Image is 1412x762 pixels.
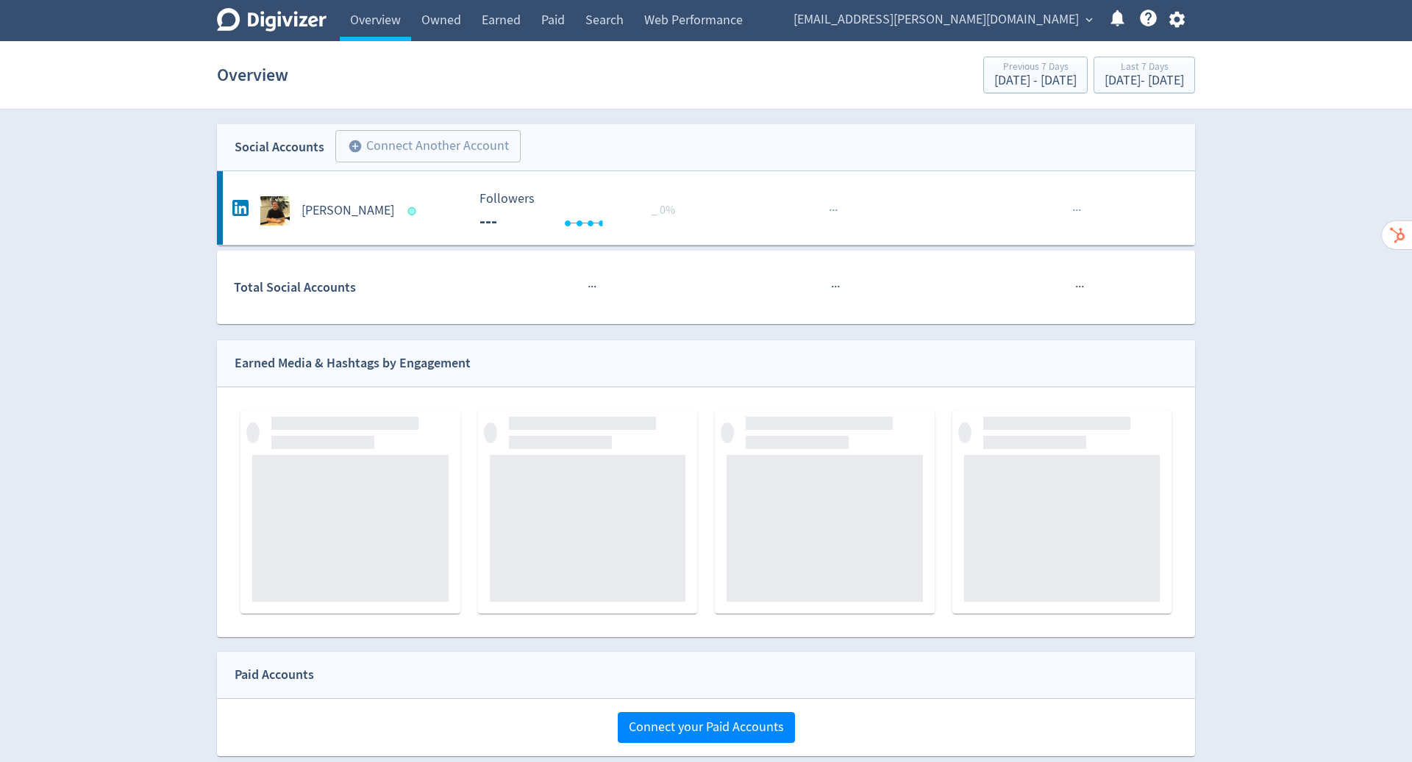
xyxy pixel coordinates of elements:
[335,130,521,162] button: Connect Another Account
[408,207,421,215] span: Data last synced: 3 Oct 2025, 2:01am (AEST)
[618,719,795,736] a: Connect your Paid Accounts
[1072,201,1075,220] span: ·
[588,278,591,296] span: ·
[1081,278,1084,296] span: ·
[1105,62,1184,74] div: Last 7 Days
[348,139,363,154] span: add_circle
[788,8,1097,32] button: [EMAIL_ADDRESS][PERSON_NAME][DOMAIN_NAME]
[234,277,468,298] div: Total Social Accounts
[1075,278,1078,296] span: ·
[324,132,521,162] a: Connect Another Account
[1075,201,1078,220] span: ·
[1094,57,1195,93] button: Last 7 Days[DATE]- [DATE]
[591,278,593,296] span: ·
[834,278,837,296] span: ·
[593,278,596,296] span: ·
[618,712,795,743] button: Connect your Paid Accounts
[235,353,471,374] div: Earned Media & Hashtags by Engagement
[829,201,832,220] span: ·
[217,171,1195,245] a: Hugo McManus undefined[PERSON_NAME] Followers --- Followers --- _ 0%······
[302,202,394,220] h5: [PERSON_NAME]
[629,721,784,734] span: Connect your Paid Accounts
[235,137,324,158] div: Social Accounts
[831,278,834,296] span: ·
[217,51,288,98] h1: Overview
[832,201,835,220] span: ·
[835,201,838,220] span: ·
[837,278,840,296] span: ·
[1083,13,1096,26] span: expand_more
[260,196,290,226] img: Hugo McManus undefined
[652,203,675,218] span: _ 0%
[994,74,1077,87] div: [DATE] - [DATE]
[472,192,693,231] svg: Followers ---
[994,62,1077,74] div: Previous 7 Days
[235,664,314,686] div: Paid Accounts
[794,8,1079,32] span: [EMAIL_ADDRESS][PERSON_NAME][DOMAIN_NAME]
[1078,278,1081,296] span: ·
[983,57,1088,93] button: Previous 7 Days[DATE] - [DATE]
[1105,74,1184,87] div: [DATE] - [DATE]
[1078,201,1081,220] span: ·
